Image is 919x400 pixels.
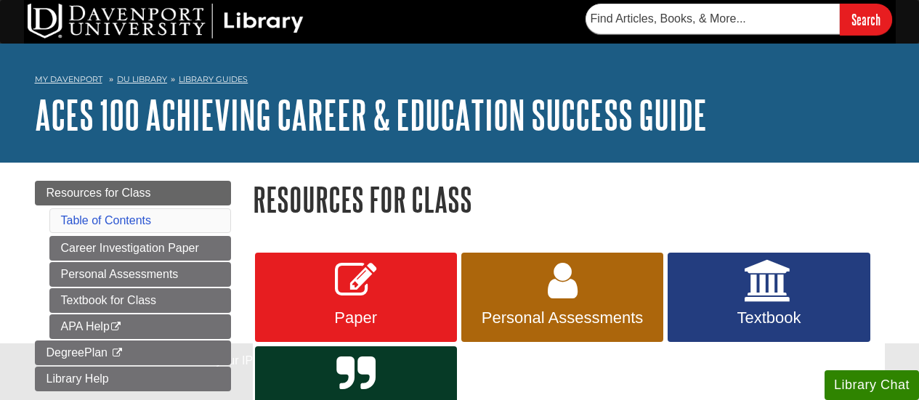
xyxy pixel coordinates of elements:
[255,253,457,343] a: Paper
[472,309,652,327] span: Personal Assessments
[266,309,446,327] span: Paper
[461,253,663,343] a: Personal Assessments
[61,214,152,226] a: Table of Contents
[49,236,231,261] a: Career Investigation Paper
[35,92,707,137] a: ACES 100 Achieving Career & Education Success Guide
[35,340,231,365] a: DegreePlan
[35,367,231,391] a: Library Help
[668,253,870,343] a: Textbook
[49,288,231,313] a: Textbook for Class
[679,309,859,327] span: Textbook
[825,370,919,400] button: Library Chat
[28,4,304,38] img: DU Library
[586,4,892,35] form: Searches DU Library's articles, books, and more
[110,348,123,358] i: This link opens in a new window
[35,73,102,86] a: My Davenport
[110,322,122,332] i: This link opens in a new window
[35,70,885,93] nav: breadcrumb
[46,187,151,199] span: Resources for Class
[35,181,231,205] a: Resources for Class
[586,4,840,34] input: Find Articles, Books, & More...
[117,74,167,84] a: DU Library
[46,372,109,385] span: Library Help
[179,74,248,84] a: Library Guides
[253,181,885,218] h1: Resources for Class
[46,346,108,359] span: DegreePlan
[840,4,892,35] input: Search
[49,314,231,339] a: APA Help
[49,262,231,287] a: Personal Assessments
